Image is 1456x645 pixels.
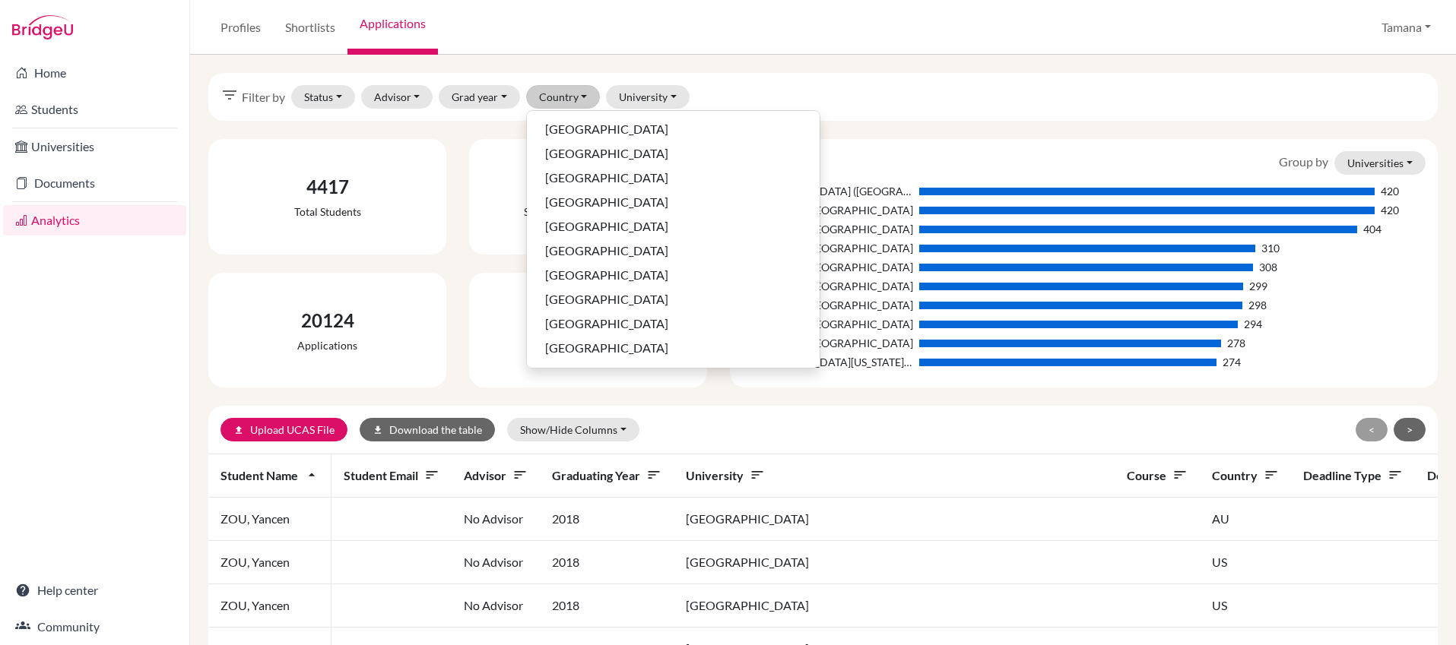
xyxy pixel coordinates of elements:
i: filter_list [220,86,239,104]
a: Documents [3,168,186,198]
button: [GEOGRAPHIC_DATA] [527,166,820,190]
span: Graduating year [552,468,661,482]
i: sort [1388,467,1403,482]
button: [GEOGRAPHIC_DATA] [527,117,820,141]
span: Student name [220,468,319,482]
span: [GEOGRAPHIC_DATA] [545,266,668,284]
button: Grad year [439,85,520,109]
i: upload [233,425,244,435]
td: AU [1200,498,1291,541]
td: [GEOGRAPHIC_DATA] [674,541,1115,584]
button: Show/Hide Columns [507,418,639,441]
div: 404 [1363,221,1381,237]
div: [GEOGRAPHIC_DATA] [742,278,913,294]
a: Students [3,94,186,125]
a: uploadUpload UCAS File [220,418,347,441]
span: University [686,468,765,482]
button: < [1356,418,1388,441]
td: US [1200,584,1291,628]
i: sort [1264,467,1279,482]
span: Filter by [242,88,285,106]
span: [GEOGRAPHIC_DATA] [545,242,668,260]
td: [GEOGRAPHIC_DATA] [674,584,1115,628]
div: Applications [297,337,357,353]
i: download [373,425,383,435]
button: [GEOGRAPHIC_DATA] [527,190,820,214]
div: [GEOGRAPHIC_DATA] [742,316,913,332]
span: Country [1212,468,1279,482]
button: Universities [1334,151,1426,175]
td: ZOU, Yancen [208,541,331,584]
span: [GEOGRAPHIC_DATA] [545,144,668,163]
img: Bridge-U [12,15,73,40]
button: [GEOGRAPHIC_DATA] [527,239,820,263]
button: downloadDownload the table [360,418,495,441]
button: Country [526,85,601,109]
div: 299 [1249,278,1267,294]
span: [GEOGRAPHIC_DATA] [545,315,668,333]
td: No Advisor [452,584,540,628]
span: [GEOGRAPHIC_DATA] [545,290,668,308]
button: Status [291,85,355,109]
td: 2018 [540,498,674,541]
div: 294 [1244,316,1262,332]
span: Deadline type [1303,468,1403,482]
button: [GEOGRAPHIC_DATA] [527,311,820,336]
td: No Advisor [452,498,540,541]
div: Group by [1267,151,1437,175]
div: 298 [1248,297,1267,313]
i: sort [646,467,661,482]
div: 420 [1381,183,1399,199]
div: [GEOGRAPHIC_DATA][US_STATE], [GEOGRAPHIC_DATA] [742,354,913,370]
span: Advisor [464,468,528,482]
div: 420 [1381,202,1399,218]
span: [GEOGRAPHIC_DATA] [545,120,668,138]
button: [GEOGRAPHIC_DATA] [527,360,820,384]
button: [GEOGRAPHIC_DATA] [527,141,820,166]
button: [GEOGRAPHIC_DATA] [527,214,820,239]
i: arrow_drop_up [304,467,319,482]
div: 278 [1227,335,1245,351]
div: 274 [1223,354,1241,370]
div: 2504 [524,173,653,201]
div: [GEOGRAPHIC_DATA] [742,202,913,218]
i: sort [750,467,765,482]
button: University [606,85,690,109]
div: Total students [294,204,361,220]
button: [GEOGRAPHIC_DATA] [527,336,820,360]
td: [GEOGRAPHIC_DATA] [674,498,1115,541]
span: [GEOGRAPHIC_DATA] [545,217,668,236]
button: [GEOGRAPHIC_DATA] [527,287,820,311]
a: Analytics [3,205,186,236]
i: sort [512,467,528,482]
span: [GEOGRAPHIC_DATA] [545,339,668,357]
div: [GEOGRAPHIC_DATA] [742,297,913,313]
div: [GEOGRAPHIC_DATA] [742,335,913,351]
div: 20124 [297,307,357,334]
i: sort [1172,467,1188,482]
div: Country [526,110,820,368]
span: Student email [344,468,439,482]
button: Advisor [361,85,433,109]
a: Universities [3,131,186,162]
a: Help center [3,575,186,605]
td: US [1200,541,1291,584]
div: [GEOGRAPHIC_DATA] ([GEOGRAPHIC_DATA]) [742,183,913,199]
a: Home [3,58,186,88]
div: [GEOGRAPHIC_DATA] [742,221,913,237]
td: ZOU, Yancen [208,498,331,541]
span: [GEOGRAPHIC_DATA] [545,363,668,381]
a: Community [3,612,186,642]
button: Tamana [1375,13,1438,42]
div: 308 [1259,259,1277,275]
td: No Advisor [452,541,540,584]
span: [GEOGRAPHIC_DATA] [545,169,668,187]
button: [GEOGRAPHIC_DATA] [527,263,820,287]
div: [US_STATE][GEOGRAPHIC_DATA] [742,240,913,256]
div: [GEOGRAPHIC_DATA] [742,259,913,275]
span: [GEOGRAPHIC_DATA] [545,193,668,211]
button: > [1394,418,1426,441]
div: 310 [1261,240,1280,256]
div: Students with applications [524,204,653,220]
td: 2018 [540,584,674,628]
